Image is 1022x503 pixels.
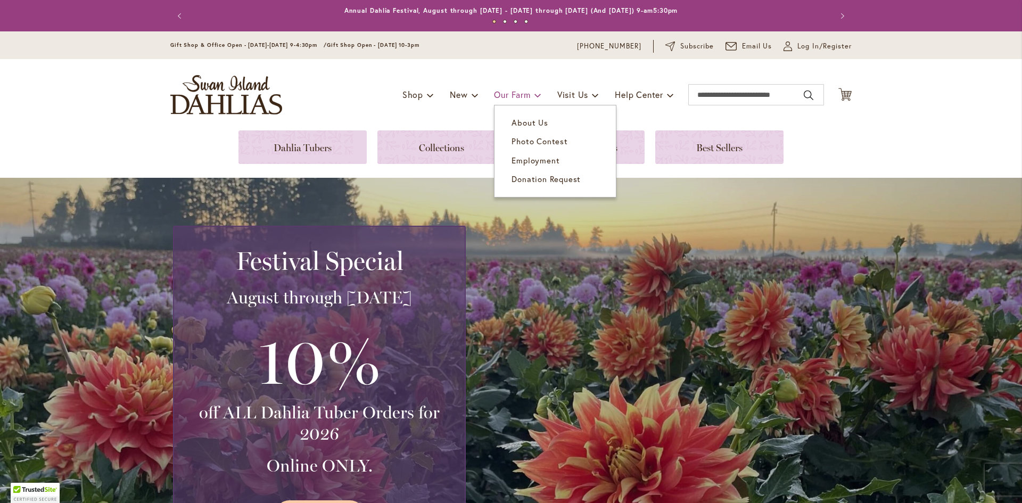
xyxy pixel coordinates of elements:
span: Photo Contest [512,136,567,146]
span: Our Farm [494,89,530,100]
h3: Online ONLY. [187,455,452,476]
a: store logo [170,75,282,114]
span: Employment [512,155,559,166]
span: About Us [512,117,548,128]
a: Email Us [726,41,772,52]
button: 4 of 4 [524,20,528,23]
span: Gift Shop & Office Open - [DATE]-[DATE] 9-4:30pm / [170,42,327,48]
a: [PHONE_NUMBER] [577,41,641,52]
h3: 10% [187,319,452,402]
button: Previous [170,5,192,27]
button: 1 of 4 [492,20,496,23]
span: Help Center [615,89,663,100]
span: Visit Us [557,89,588,100]
a: Annual Dahlia Festival, August through [DATE] - [DATE] through [DATE] (And [DATE]) 9-am5:30pm [344,6,678,14]
button: 2 of 4 [503,20,507,23]
span: Subscribe [680,41,714,52]
h3: August through [DATE] [187,287,452,308]
h2: Festival Special [187,246,452,276]
button: Next [830,5,852,27]
button: 3 of 4 [514,20,517,23]
span: Gift Shop Open - [DATE] 10-3pm [327,42,419,48]
a: Log In/Register [784,41,852,52]
h3: off ALL Dahlia Tuber Orders for 2026 [187,402,452,444]
span: New [450,89,467,100]
span: Log In/Register [797,41,852,52]
span: Email Us [742,41,772,52]
a: Subscribe [665,41,714,52]
span: Shop [402,89,423,100]
span: Donation Request [512,174,581,184]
